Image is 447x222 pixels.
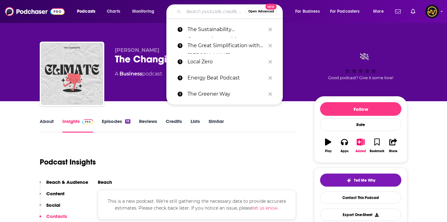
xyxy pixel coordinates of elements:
[39,202,60,214] button: Social
[253,205,278,211] button: let us know.
[166,70,283,86] a: Energy Beat Podcast
[172,4,289,19] div: Search podcasts, credits, & more...
[389,149,397,153] div: Share
[325,149,332,153] div: Play
[191,118,200,133] a: Lists
[39,191,65,202] button: Content
[353,134,369,157] button: Added
[209,118,224,133] a: Similar
[320,192,401,204] a: Contact This Podcast
[370,149,384,153] div: Bookmark
[320,209,401,221] button: Export One-Sheet
[187,54,265,70] p: Local Zero
[320,102,401,116] button: Follow
[108,198,286,211] span: This is a new podcast. We’re still gathering the necessary data to provide accurate estimates. Pl...
[328,75,393,80] span: Good podcast? Give it some love!
[265,4,277,10] span: New
[246,8,277,15] button: Open AdvancedNew
[425,5,439,18] button: Show profile menu
[336,134,352,157] button: Apps
[314,47,407,86] div: Good podcast? Give it some love!
[103,7,124,16] a: Charts
[187,70,265,86] p: Energy Beat Podcast
[425,5,439,18] span: Logged in as LowerStreet
[369,7,391,16] button: open menu
[107,7,120,16] span: Charts
[320,134,336,157] button: Play
[346,178,351,183] img: tell me why sparkle
[132,7,154,16] span: Monitoring
[425,5,439,18] img: User Profile
[320,118,401,131] div: Rate
[187,21,265,38] p: The Sustainability Communicator with Mike Hower
[82,119,93,124] img: Podchaser Pro
[115,47,159,53] span: [PERSON_NAME]
[369,134,385,157] button: Bookmark
[77,7,95,16] span: Podcasts
[166,54,283,70] a: Local Zero
[248,10,274,13] span: Open Advanced
[341,149,349,153] div: Apps
[5,6,65,17] img: Podchaser - Follow, Share and Rate Podcasts
[128,7,162,16] button: open menu
[40,157,96,167] h1: Podcast Insights
[408,6,418,17] a: Show notifications dropdown
[166,38,283,54] a: The Great Simplification with [PERSON_NAME]
[166,86,283,102] a: The Greener Way
[46,191,65,197] p: Content
[40,118,54,133] a: About
[187,38,265,54] p: The Great Simplification with Nate Hagens
[120,71,142,77] a: Business
[385,134,401,157] button: Share
[73,7,103,16] button: open menu
[187,86,265,102] p: The Greener Way
[115,70,162,78] div: A podcast
[39,179,88,191] button: Reach & Audience
[62,118,93,133] a: InsightsPodchaser Pro
[183,7,246,16] input: Search podcasts, credits, & more...
[46,202,60,208] p: Social
[326,7,369,16] button: open menu
[354,178,375,183] span: Tell Me Why
[102,118,130,133] a: Episodes18
[320,174,401,187] button: tell me why sparkleTell Me Why
[355,149,366,153] div: Added
[393,6,403,17] a: Show notifications dropdown
[139,118,157,133] a: Reviews
[330,7,360,16] span: For Podcasters
[373,7,384,16] span: More
[291,7,327,16] button: open menu
[46,213,67,219] p: Contacts
[295,7,320,16] span: For Business
[98,179,112,185] h2: Reach
[125,119,130,124] div: 18
[166,21,283,38] a: The Sustainability Communicator with [PERSON_NAME]
[166,118,182,133] a: Credits
[41,43,103,105] img: The Changing Climate
[46,179,88,185] p: Reach & Audience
